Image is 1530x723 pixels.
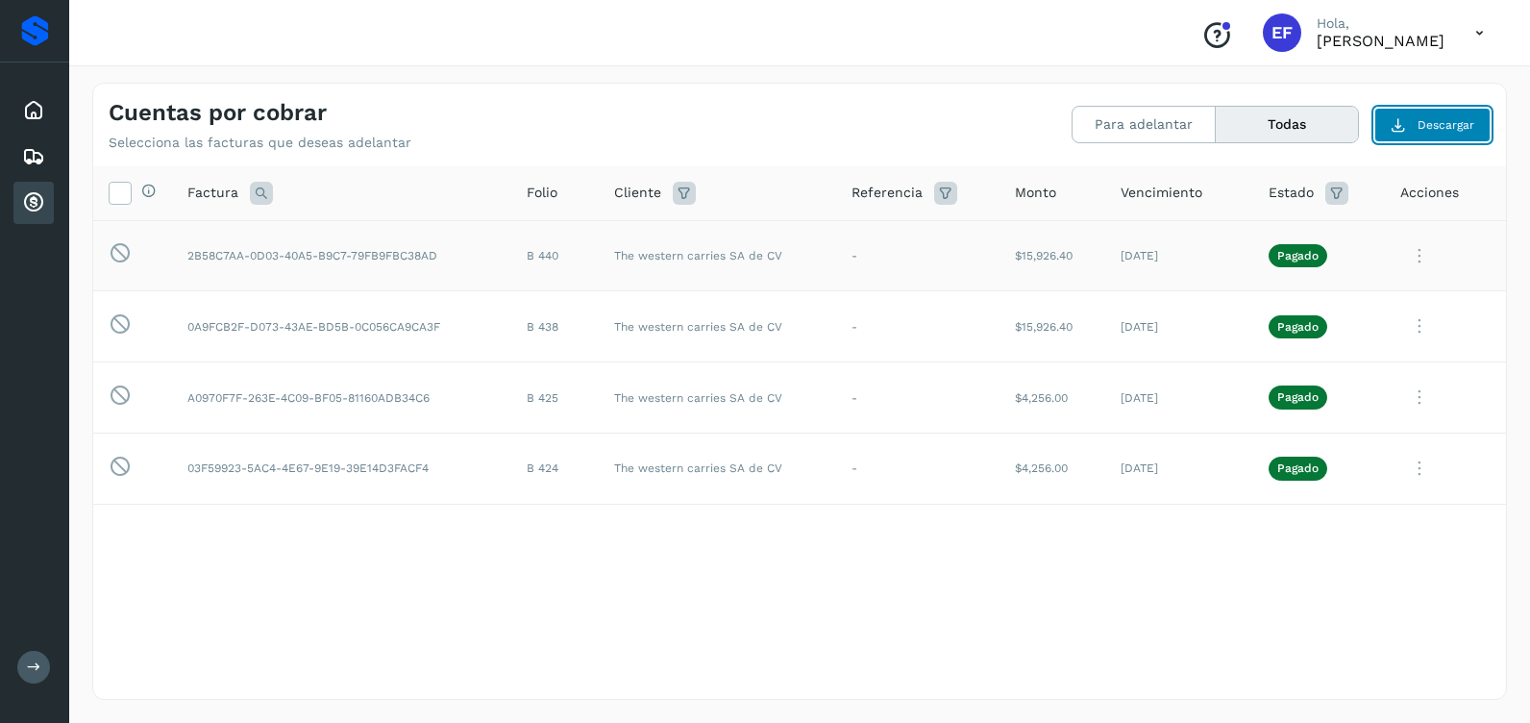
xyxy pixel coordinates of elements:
p: Pagado [1277,249,1319,262]
td: - [836,291,999,362]
span: Referencia [851,183,923,203]
td: [DATE] [1105,433,1253,504]
div: Embarques [13,136,54,178]
td: $4,256.00 [999,433,1105,504]
td: [DATE] [1105,362,1253,434]
td: [DATE] [1105,220,1253,291]
td: $4,256.00 [999,362,1105,434]
td: [DATE] [1105,291,1253,362]
span: Descargar [1418,116,1474,134]
p: Pagado [1277,390,1319,404]
span: Cliente [614,183,661,203]
p: Pagado [1277,320,1319,334]
td: The western carries SA de CV [599,220,836,291]
td: - [836,433,999,504]
div: Cuentas por cobrar [13,182,54,224]
td: B 424 [511,433,599,504]
span: Vencimiento [1121,183,1202,203]
span: Estado [1269,183,1314,203]
td: The western carries SA de CV [599,433,836,504]
td: $15,926.40 [999,291,1105,362]
p: Efren Fernando Millan Quiroz [1317,32,1444,50]
td: - [836,362,999,434]
td: B 440 [511,220,599,291]
span: Acciones [1400,183,1459,203]
td: 0A9FCB2F-D073-43AE-BD5B-0C056CA9CA3F [172,291,511,362]
td: 03F59923-5AC4-4E67-9E19-39E14D3FACF4 [172,433,511,504]
td: B 425 [511,362,599,434]
button: Descargar [1374,108,1491,142]
button: Para adelantar [1073,107,1216,142]
span: Monto [1015,183,1056,203]
td: $15,926.40 [999,220,1105,291]
button: Todas [1216,107,1358,142]
td: The western carries SA de CV [599,291,836,362]
span: Folio [527,183,557,203]
td: 2B58C7AA-0D03-40A5-B9C7-79FB9FBC38AD [172,220,511,291]
td: B 438 [511,291,599,362]
h4: Cuentas por cobrar [109,99,327,127]
p: Hola, [1317,15,1444,32]
td: The western carries SA de CV [599,362,836,434]
p: Selecciona las facturas que deseas adelantar [109,135,411,151]
div: Inicio [13,89,54,132]
td: - [836,220,999,291]
td: A0970F7F-263E-4C09-BF05-81160ADB34C6 [172,362,511,434]
span: Factura [187,183,238,203]
p: Pagado [1277,461,1319,475]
